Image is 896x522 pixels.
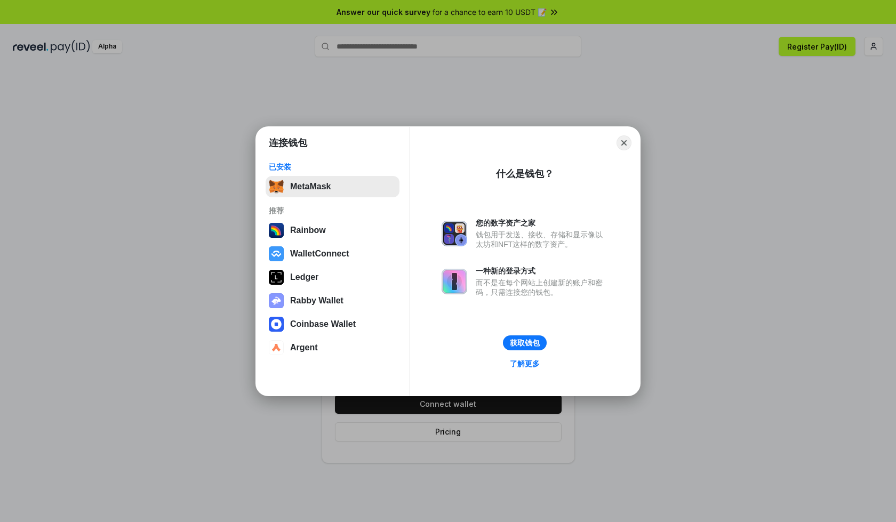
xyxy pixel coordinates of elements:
[290,343,318,352] div: Argent
[266,267,399,288] button: Ledger
[290,296,343,306] div: Rabby Wallet
[442,221,467,246] img: svg+xml,%3Csvg%20xmlns%3D%22http%3A%2F%2Fwww.w3.org%2F2000%2Fsvg%22%20fill%3D%22none%22%20viewBox...
[269,317,284,332] img: svg+xml,%3Csvg%20width%3D%2228%22%20height%3D%2228%22%20viewBox%3D%220%200%2028%2028%22%20fill%3D...
[476,266,608,276] div: 一种新的登录方式
[269,293,284,308] img: svg+xml,%3Csvg%20xmlns%3D%22http%3A%2F%2Fwww.w3.org%2F2000%2Fsvg%22%20fill%3D%22none%22%20viewBox...
[510,338,540,348] div: 获取钱包
[266,243,399,264] button: WalletConnect
[476,230,608,249] div: 钱包用于发送、接收、存储和显示像以太坊和NFT这样的数字资产。
[290,319,356,329] div: Coinbase Wallet
[476,278,608,297] div: 而不是在每个网站上创建新的账户和密码，只需连接您的钱包。
[290,182,331,191] div: MetaMask
[269,246,284,261] img: svg+xml,%3Csvg%20width%3D%2228%22%20height%3D%2228%22%20viewBox%3D%220%200%2028%2028%22%20fill%3D...
[269,270,284,285] img: svg+xml,%3Csvg%20xmlns%3D%22http%3A%2F%2Fwww.w3.org%2F2000%2Fsvg%22%20width%3D%2228%22%20height%3...
[617,135,631,150] button: Close
[503,357,546,371] a: 了解更多
[290,226,326,235] div: Rainbow
[266,337,399,358] button: Argent
[269,162,396,172] div: 已安装
[510,359,540,368] div: 了解更多
[442,269,467,294] img: svg+xml,%3Csvg%20xmlns%3D%22http%3A%2F%2Fwww.w3.org%2F2000%2Fsvg%22%20fill%3D%22none%22%20viewBox...
[290,272,318,282] div: Ledger
[266,290,399,311] button: Rabby Wallet
[269,206,396,215] div: 推荐
[266,220,399,241] button: Rainbow
[496,167,554,180] div: 什么是钱包？
[266,314,399,335] button: Coinbase Wallet
[266,176,399,197] button: MetaMask
[290,249,349,259] div: WalletConnect
[476,218,608,228] div: 您的数字资产之家
[269,340,284,355] img: svg+xml,%3Csvg%20width%3D%2228%22%20height%3D%2228%22%20viewBox%3D%220%200%2028%2028%22%20fill%3D...
[269,179,284,194] img: svg+xml,%3Csvg%20fill%3D%22none%22%20height%3D%2233%22%20viewBox%3D%220%200%2035%2033%22%20width%...
[269,136,307,149] h1: 连接钱包
[269,223,284,238] img: svg+xml,%3Csvg%20width%3D%22120%22%20height%3D%22120%22%20viewBox%3D%220%200%20120%20120%22%20fil...
[503,335,547,350] button: 获取钱包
